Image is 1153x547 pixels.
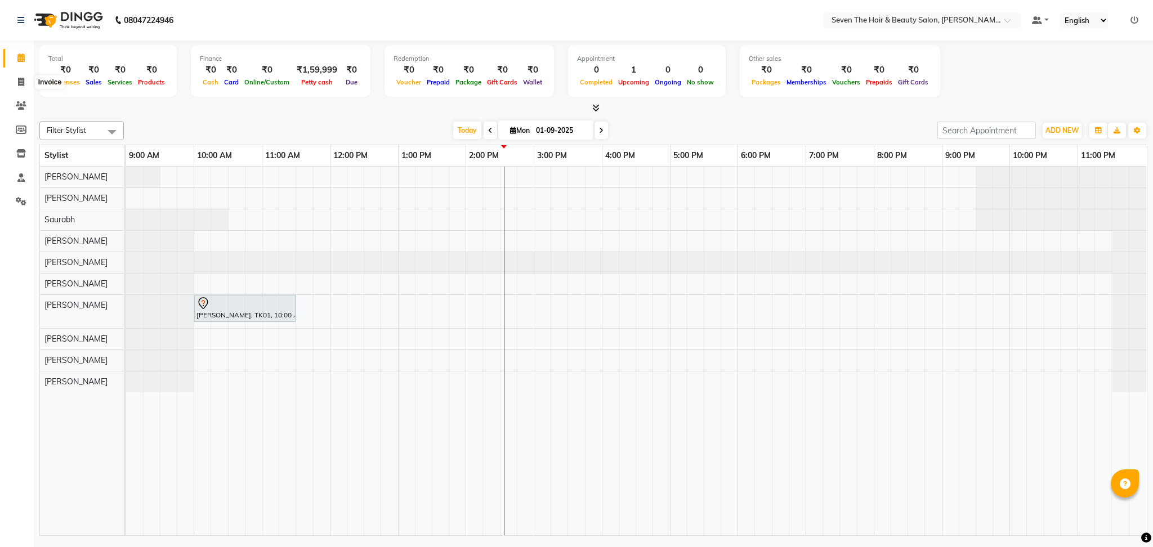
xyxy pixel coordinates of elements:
[520,78,545,86] span: Wallet
[1045,126,1079,134] span: ADD NEW
[874,147,910,164] a: 8:00 PM
[44,334,108,344] span: [PERSON_NAME]
[44,376,108,387] span: [PERSON_NAME]
[298,78,336,86] span: Petty cash
[615,64,652,77] div: 1
[784,64,829,77] div: ₹0
[937,122,1036,139] input: Search Appointment
[424,64,453,77] div: ₹0
[1106,502,1142,536] iframe: chat widget
[242,78,292,86] span: Online/Custom
[652,64,684,77] div: 0
[394,64,424,77] div: ₹0
[44,193,108,203] span: [PERSON_NAME]
[330,147,370,164] a: 12:00 PM
[577,54,717,64] div: Appointment
[135,64,168,77] div: ₹0
[44,257,108,267] span: [PERSON_NAME]
[533,122,589,139] input: 2025-09-01
[44,279,108,289] span: [PERSON_NAME]
[424,78,453,86] span: Prepaid
[602,147,638,164] a: 4:00 PM
[738,147,774,164] a: 6:00 PM
[194,147,235,164] a: 10:00 AM
[29,5,106,36] img: logo
[942,147,978,164] a: 9:00 PM
[200,64,221,77] div: ₹0
[242,64,292,77] div: ₹0
[47,125,86,134] span: Filter Stylist
[652,78,684,86] span: Ongoing
[507,126,533,134] span: Mon
[105,78,135,86] span: Services
[684,78,717,86] span: No show
[671,147,706,164] a: 5:00 PM
[200,78,221,86] span: Cash
[829,64,863,77] div: ₹0
[1043,123,1082,138] button: ADD NEW
[262,147,303,164] a: 11:00 AM
[343,78,360,86] span: Due
[1078,147,1118,164] a: 11:00 PM
[342,64,361,77] div: ₹0
[749,54,931,64] div: Other sales
[44,300,108,310] span: [PERSON_NAME]
[895,64,931,77] div: ₹0
[83,64,105,77] div: ₹0
[292,64,342,77] div: ₹1,59,999
[466,147,502,164] a: 2:00 PM
[394,54,545,64] div: Redemption
[577,64,615,77] div: 0
[44,214,75,225] span: Saurabh
[453,64,484,77] div: ₹0
[83,78,105,86] span: Sales
[829,78,863,86] span: Vouchers
[484,64,520,77] div: ₹0
[48,64,83,77] div: ₹0
[200,54,361,64] div: Finance
[221,78,242,86] span: Card
[44,172,108,182] span: [PERSON_NAME]
[749,78,784,86] span: Packages
[863,78,895,86] span: Prepaids
[105,64,135,77] div: ₹0
[453,122,481,139] span: Today
[453,78,484,86] span: Package
[124,5,173,36] b: 08047224946
[615,78,652,86] span: Upcoming
[399,147,434,164] a: 1:00 PM
[806,147,842,164] a: 7:00 PM
[126,147,162,164] a: 9:00 AM
[749,64,784,77] div: ₹0
[684,64,717,77] div: 0
[35,75,64,89] div: Invoice
[484,78,520,86] span: Gift Cards
[784,78,829,86] span: Memberships
[44,150,68,160] span: Stylist
[48,54,168,64] div: Total
[863,64,895,77] div: ₹0
[534,147,570,164] a: 3:00 PM
[221,64,242,77] div: ₹0
[1010,147,1050,164] a: 10:00 PM
[520,64,545,77] div: ₹0
[44,236,108,246] span: [PERSON_NAME]
[895,78,931,86] span: Gift Cards
[195,297,294,320] div: [PERSON_NAME], TK01, 10:00 AM-11:30 AM, Colour - Colour Root Touch Up 2 Inch ([DEMOGRAPHIC_DATA])
[394,78,424,86] span: Voucher
[44,355,108,365] span: [PERSON_NAME]
[135,78,168,86] span: Products
[577,78,615,86] span: Completed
